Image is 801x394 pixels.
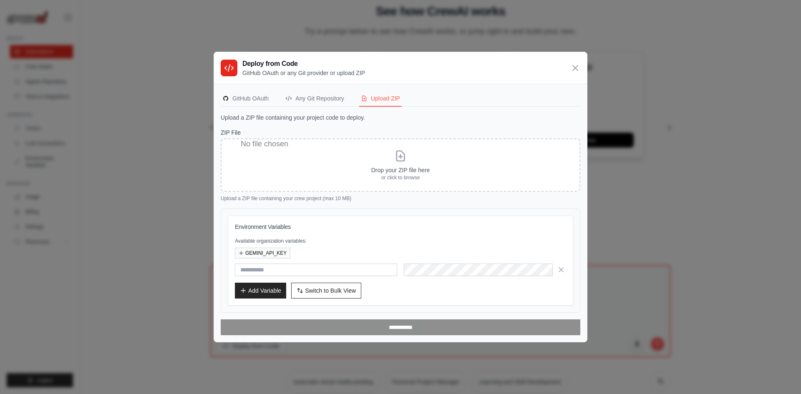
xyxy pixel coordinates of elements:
p: Upload a ZIP file containing your project code to deploy. [221,113,580,122]
div: Upload ZIP [361,94,400,103]
button: GitHubGitHub OAuth [221,91,270,107]
div: GitHub OAuth [222,94,269,103]
nav: Deployment Source [221,91,580,107]
label: ZIP File [221,128,580,137]
p: Available organization variables: [235,238,566,244]
p: GitHub OAuth or any Git provider or upload ZIP [242,69,365,77]
button: Upload ZIP [359,91,402,107]
div: Any Git Repository [285,94,344,103]
img: GitHub [222,95,229,102]
button: Any Git Repository [284,91,346,107]
p: Upload a ZIP file containing your crew project (max 10 MB) [221,195,580,202]
button: Add Variable [235,283,286,299]
span: Switch to Bulk View [305,286,356,295]
h3: Deploy from Code [242,59,365,69]
button: Switch to Bulk View [291,283,361,299]
button: GEMINI_API_KEY [235,248,290,258]
h3: Environment Variables [235,223,566,231]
